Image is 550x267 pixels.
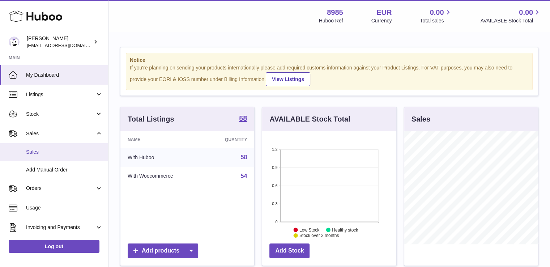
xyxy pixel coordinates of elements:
span: Add Manual Order [26,166,103,173]
span: AVAILABLE Stock Total [480,17,541,24]
a: Log out [9,240,99,253]
span: 0.00 [430,8,444,17]
a: 58 [241,154,247,160]
div: If you're planning on sending your products internationally please add required customs informati... [130,64,529,86]
h3: Sales [412,114,430,124]
th: Name [120,131,204,148]
text: 0.3 [272,202,278,206]
a: View Listings [266,72,310,86]
div: Huboo Ref [319,17,343,24]
h3: Total Listings [128,114,174,124]
a: Add products [128,243,198,258]
span: Sales [26,130,95,137]
strong: Notice [130,57,529,64]
div: Currency [371,17,392,24]
span: My Dashboard [26,72,103,79]
a: Add Stock [269,243,310,258]
a: 54 [241,173,247,179]
td: With Huboo [120,148,204,167]
span: Invoicing and Payments [26,224,95,231]
span: Sales [26,149,103,156]
text: 0.6 [272,183,278,188]
span: [EMAIL_ADDRESS][DOMAIN_NAME] [27,42,106,48]
span: Stock [26,111,95,118]
img: info@dehaanlifestyle.nl [9,37,20,47]
strong: 58 [239,115,247,122]
text: Stock over 2 months [299,233,339,238]
a: 0.00 Total sales [420,8,452,24]
span: Total sales [420,17,452,24]
span: Listings [26,91,95,98]
div: [PERSON_NAME] [27,35,92,49]
strong: 8985 [327,8,343,17]
a: 58 [239,115,247,123]
text: 1.2 [272,147,278,152]
span: Orders [26,185,95,192]
td: With Woocommerce [120,167,204,186]
h3: AVAILABLE Stock Total [269,114,350,124]
strong: EUR [376,8,392,17]
span: 0.00 [519,8,533,17]
span: Usage [26,204,103,211]
a: 0.00 AVAILABLE Stock Total [480,8,541,24]
text: Healthy stock [332,227,358,232]
text: 0.9 [272,165,278,170]
text: Low Stock [299,227,320,232]
text: 0 [276,220,278,224]
th: Quantity [204,131,255,148]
